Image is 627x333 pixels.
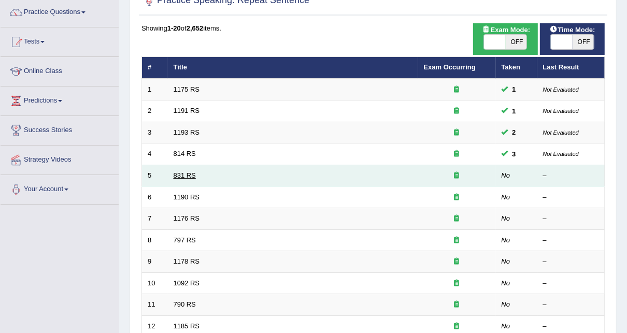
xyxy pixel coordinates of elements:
em: No [502,236,510,244]
div: – [543,214,599,224]
th: Taken [496,57,537,79]
em: No [502,171,510,179]
div: Showing of items. [141,23,605,33]
div: Exam occurring question [424,322,490,331]
td: 11 [142,294,168,316]
em: No [502,257,510,265]
span: Time Mode: [546,24,600,35]
div: Show exams occurring in exams [473,23,538,55]
small: Not Evaluated [543,86,579,93]
td: 4 [142,143,168,165]
span: OFF [573,35,594,49]
div: Exam occurring question [424,279,490,288]
a: 1193 RS [174,128,200,136]
span: You can still take this question [508,149,520,160]
em: No [502,300,510,308]
small: Not Evaluated [543,151,579,157]
td: 8 [142,229,168,251]
td: 3 [142,122,168,143]
a: Predictions [1,86,119,112]
th: Title [168,57,418,79]
span: You can still take this question [508,106,520,117]
div: Exam occurring question [424,236,490,245]
b: 1-20 [167,24,181,32]
a: Exam Occurring [424,63,476,71]
div: Exam occurring question [424,171,490,181]
small: Not Evaluated [543,129,579,136]
small: Not Evaluated [543,108,579,114]
div: Exam occurring question [424,214,490,224]
span: OFF [506,35,528,49]
a: 814 RS [174,150,196,157]
th: Last Result [537,57,605,79]
a: 1190 RS [174,193,200,201]
th: # [142,57,168,79]
a: Strategy Videos [1,146,119,171]
em: No [502,279,510,287]
a: Your Account [1,175,119,201]
a: 797 RS [174,236,196,244]
a: 1092 RS [174,279,200,287]
a: 831 RS [174,171,196,179]
a: 1176 RS [174,214,200,222]
a: 1178 RS [174,257,200,265]
div: Exam occurring question [424,106,490,116]
a: 1191 RS [174,107,200,114]
td: 6 [142,186,168,208]
td: 9 [142,251,168,273]
td: 2 [142,100,168,122]
a: 790 RS [174,300,196,308]
div: – [543,300,599,310]
em: No [502,214,510,222]
div: – [543,257,599,267]
td: 5 [142,165,168,187]
div: – [543,279,599,288]
b: 2,652 [187,24,204,32]
div: – [543,236,599,245]
span: You can still take this question [508,84,520,95]
div: Exam occurring question [424,85,490,95]
div: Exam occurring question [424,257,490,267]
a: Tests [1,27,119,53]
em: No [502,193,510,201]
div: – [543,171,599,181]
div: – [543,322,599,331]
a: Success Stories [1,116,119,142]
em: No [502,322,510,330]
td: 1 [142,79,168,100]
div: Exam occurring question [424,300,490,310]
td: 7 [142,208,168,230]
span: Exam Mode: [478,24,534,35]
div: Exam occurring question [424,128,490,138]
div: Exam occurring question [424,193,490,202]
div: Exam occurring question [424,149,490,159]
td: 10 [142,272,168,294]
span: You can still take this question [508,127,520,138]
div: – [543,193,599,202]
a: 1175 RS [174,85,200,93]
a: Online Class [1,57,119,83]
a: 1185 RS [174,322,200,330]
